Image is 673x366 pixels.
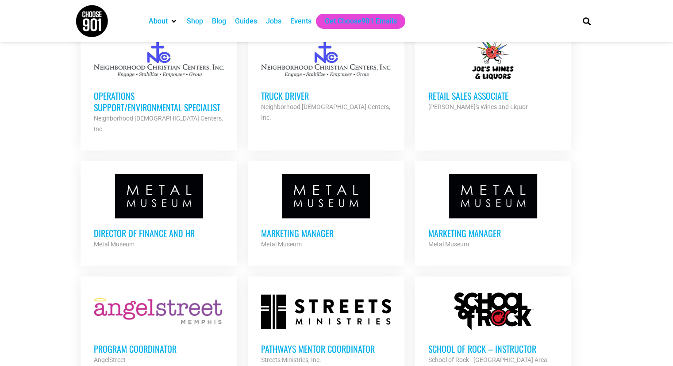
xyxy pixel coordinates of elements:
h3: Retail Sales Associate [428,90,558,101]
strong: Metal Museum [428,241,469,248]
a: Blog [212,16,226,27]
strong: Neighborhood [DEMOGRAPHIC_DATA] Centers, Inc. [94,115,223,132]
a: Jobs [266,16,281,27]
h3: Pathways Mentor Coordinator [261,343,391,354]
a: Get Choose901 Emails [325,16,396,27]
a: Guides [235,16,257,27]
a: Operations Support/Environmental Specialist Neighborhood [DEMOGRAPHIC_DATA] Centers, Inc. [81,23,237,148]
a: Marketing Manager Metal Museum [415,161,571,263]
div: About [144,14,182,29]
h3: Program Coordinator [94,343,224,354]
strong: Neighborhood [DEMOGRAPHIC_DATA] Centers, Inc. [261,103,390,121]
h3: Truck Driver [261,90,391,101]
a: Truck Driver Neighborhood [DEMOGRAPHIC_DATA] Centers, Inc. [248,23,404,136]
h3: Marketing Manager [261,227,391,239]
a: Shop [187,16,203,27]
strong: School of Rock - [GEOGRAPHIC_DATA] Area [428,356,547,363]
a: Events [290,16,312,27]
strong: [PERSON_NAME]'s Wines and Liquor [428,103,527,110]
a: Retail Sales Associate [PERSON_NAME]'s Wines and Liquor [415,23,571,125]
strong: Metal Museum [261,241,302,248]
nav: Main nav [144,14,567,29]
a: About [149,16,168,27]
strong: Streets Ministries, Inc. [261,356,321,363]
h3: School of Rock – Instructor [428,343,558,354]
strong: AngelStreet [94,356,126,363]
h3: Director of Finance and HR [94,227,224,239]
h3: Operations Support/Environmental Specialist [94,90,224,113]
h3: Marketing Manager [428,227,558,239]
div: Search [579,14,594,28]
strong: Metal Museum [94,241,135,248]
a: Marketing Manager Metal Museum [248,161,404,263]
a: Director of Finance and HR Metal Museum [81,161,237,263]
